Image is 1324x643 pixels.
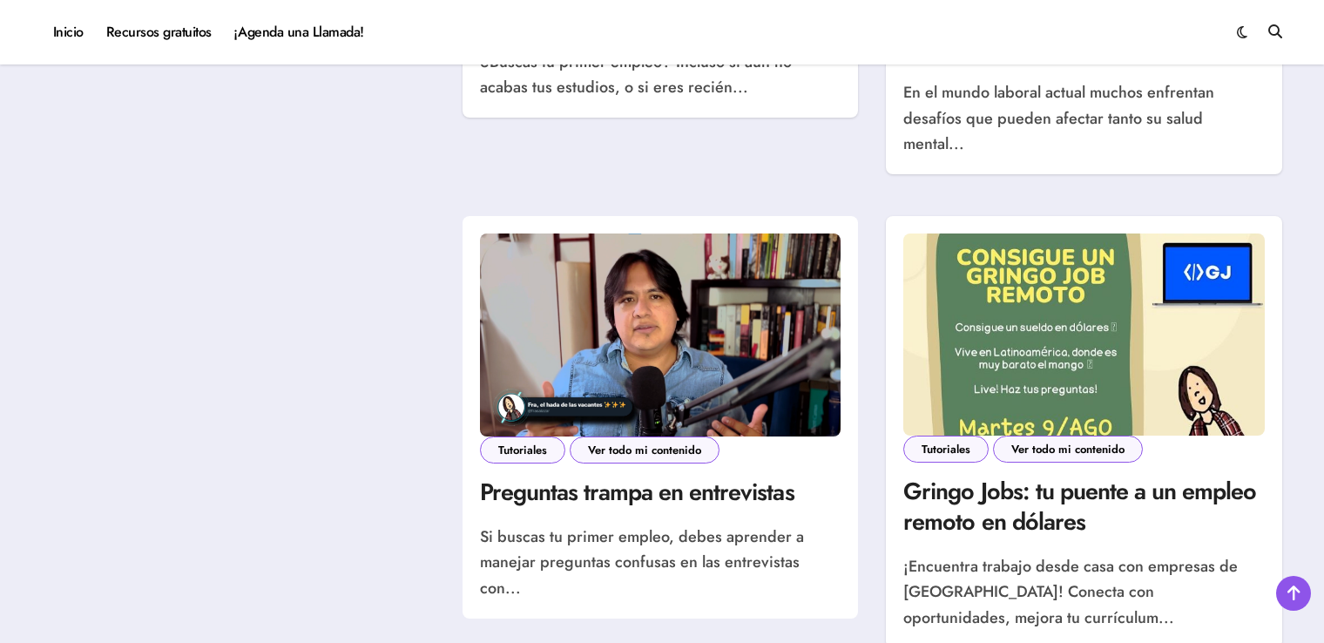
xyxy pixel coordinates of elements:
[42,9,95,56] a: Inicio
[480,475,794,509] a: Preguntas trampa en entrevistas
[480,525,841,601] p: Si buscas tu primer empleo, debes aprender a manejar preguntas confusas en las entrevistas con...
[223,9,375,56] a: ¡Agenda una Llamada!
[480,437,565,464] a: Tutoriales
[993,436,1143,463] a: Ver todo mi contenido
[903,80,1265,157] p: En el mundo laboral actual muchos enfrentan desafíos que pueden afectar tanto su salud mental...
[570,437,719,464] a: Ver todo mi contenido
[903,554,1265,631] p: ¡Encuentra trabajo desde casa con empresas de [GEOGRAPHIC_DATA]! Conecta con oportunidades, mejor...
[903,474,1256,538] a: Gringo Jobs: tu puente a un empleo remoto en dólares
[480,50,841,101] p: ¿Buscas tu primer empleo? Incluso si aún no acabas tus estudios, o si eres recién...
[903,436,989,463] a: Tutoriales
[95,9,223,56] a: Recursos gratuitos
